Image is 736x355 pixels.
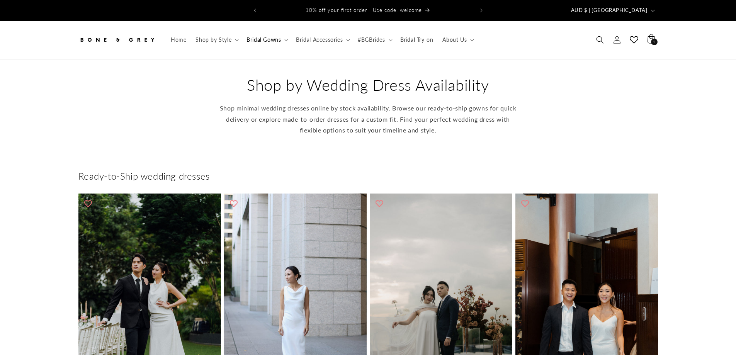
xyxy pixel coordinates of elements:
span: 10% off your first order | Use code: welcome [306,7,422,13]
summary: Bridal Accessories [291,32,353,48]
span: Bridal Accessories [296,36,343,43]
span: About Us [442,36,467,43]
button: Add to wishlist [226,195,241,211]
summary: Shop by Style [191,32,242,48]
span: Bridal Gowns [246,36,281,43]
button: Next announcement [473,3,490,18]
span: 1 [653,39,655,45]
button: Previous announcement [246,3,263,18]
span: #BGBrides [358,36,385,43]
a: Bone and Grey Bridal [75,29,158,51]
button: Add to wishlist [80,195,96,211]
button: Add to wishlist [517,195,533,211]
h2: Shop by Wedding Dress Availability [218,75,519,95]
h2: Ready-to-Ship wedding dresses [78,170,658,182]
span: Shop minimal wedding dresses online by stock availability. Browse our ready-to-ship gowns for qui... [220,104,516,134]
a: Bridal Try-on [396,32,438,48]
summary: Bridal Gowns [242,32,291,48]
summary: #BGBrides [353,32,395,48]
button: AUD $ | [GEOGRAPHIC_DATA] [566,3,658,18]
summary: Search [592,31,609,48]
a: Home [166,32,191,48]
span: Shop by Style [195,36,231,43]
summary: About Us [438,32,477,48]
button: Add to wishlist [372,195,387,211]
span: Bridal Try-on [400,36,433,43]
span: AUD $ | [GEOGRAPHIC_DATA] [571,7,648,14]
img: Bone and Grey Bridal [78,31,156,48]
span: Home [171,36,186,43]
